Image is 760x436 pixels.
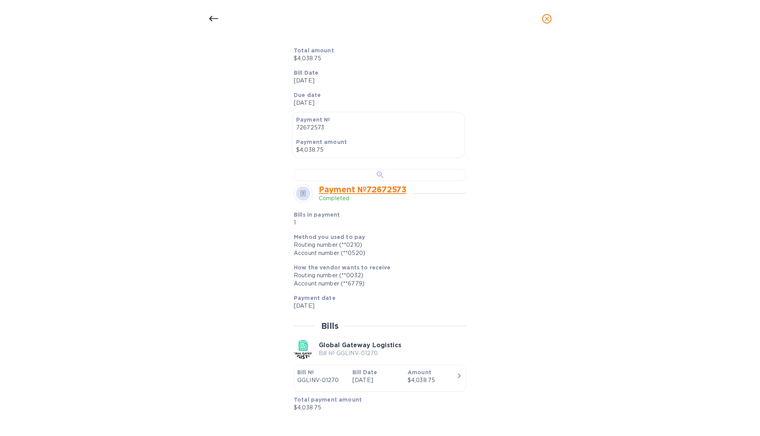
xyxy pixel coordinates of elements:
b: Bill Date [294,70,318,76]
p: Bill № GGLINV-01270 [319,349,401,357]
p: [DATE] [294,302,460,310]
div: Account number (**0520) [294,249,460,257]
div: Routing number (**0210) [294,241,460,249]
b: Amount [408,369,431,375]
h2: Bills [321,321,339,331]
div: Routing number (**0032) [294,271,460,280]
b: Bills in payment [294,212,340,218]
p: [DATE] [294,77,460,85]
b: Payment № [296,117,330,123]
p: $4,038.75 [294,404,460,412]
p: Completed [319,194,406,203]
b: How the vendor wants to receive [294,264,391,271]
p: 1 [294,219,404,227]
b: Total amount [294,47,334,54]
b: Payment amount [296,139,347,145]
p: 72672573 [296,124,461,132]
b: Bill Date [352,369,377,375]
b: Method you used to pay [294,234,365,240]
div: Account number (**6779) [294,280,460,288]
p: [DATE] [352,376,401,384]
b: Total payment amount [294,397,362,403]
b: Global Gateway Logistics [319,341,401,349]
b: Payment date [294,295,336,301]
button: Bill №GGLINV-01270Bill Date[DATE]Amount$4,038.75 [294,365,466,392]
a: Payment № 72672573 [319,185,406,194]
p: GGLINV-01270 [297,376,346,384]
b: Bill № [297,369,314,375]
p: $4,038.75 [294,54,460,63]
div: $4,038.75 [408,376,456,384]
button: close [537,9,556,28]
p: $4,038.75 [296,146,461,154]
p: [DATE] [294,99,460,107]
b: Due date [294,92,321,98]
